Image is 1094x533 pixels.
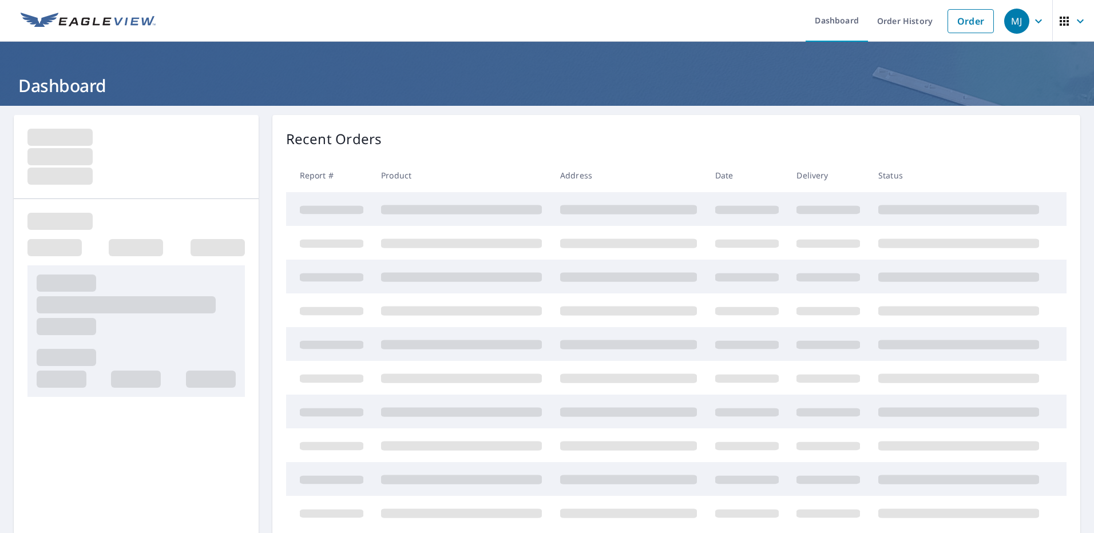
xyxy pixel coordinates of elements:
th: Report # [286,158,372,192]
a: Order [948,9,994,33]
p: Recent Orders [286,129,382,149]
img: EV Logo [21,13,156,30]
th: Address [551,158,706,192]
th: Delivery [787,158,869,192]
div: MJ [1004,9,1029,34]
th: Product [372,158,551,192]
th: Status [869,158,1048,192]
h1: Dashboard [14,74,1080,97]
th: Date [706,158,788,192]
